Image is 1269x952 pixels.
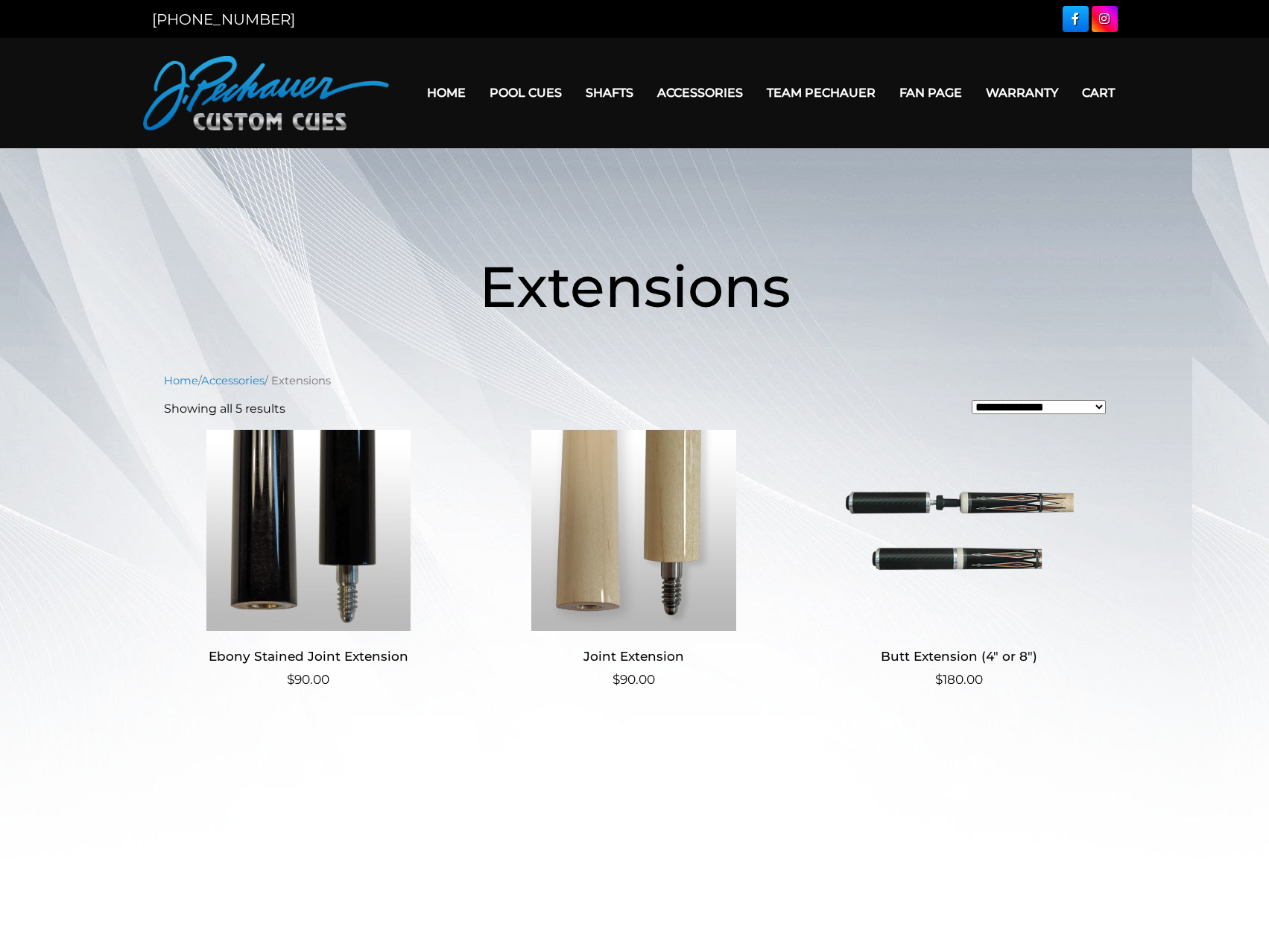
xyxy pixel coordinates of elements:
bdi: 90.00 [613,672,655,687]
img: Joint Extension [489,430,779,631]
img: Ebony Stained Joint Extension [164,430,454,631]
a: [PHONE_NUMBER] [152,10,295,28]
a: Shafts [574,74,645,112]
a: Home [164,374,198,387]
a: Accessories [645,74,755,112]
p: Showing all 5 results [164,400,285,418]
img: Butt Extension (4" or 8") [814,430,1104,631]
a: Accessories [201,374,265,387]
a: Joint Extension $90.00 [489,430,779,690]
a: Team Pechauer [755,74,887,112]
span: $ [935,672,943,687]
a: Pool Cues [478,74,574,112]
nav: Breadcrumb [164,372,1106,389]
a: Warranty [974,74,1070,112]
img: 2" Butt Extension [164,732,454,933]
a: Butt Extension (4″ or 8″) $180.00 [814,430,1104,690]
h2: Butt Extension (4″ or 8″) [814,643,1104,670]
bdi: 90.00 [287,672,329,687]
span: $ [287,672,294,687]
a: Fan Page [887,74,974,112]
bdi: 180.00 [935,672,983,687]
img: Pechauer Custom Cues [143,56,389,130]
a: Cart [1070,74,1127,112]
h2: Joint Extension [489,643,779,670]
img: Butt Extension Plug [489,732,779,933]
select: Shop order [972,400,1106,414]
h2: Ebony Stained Joint Extension [164,643,454,670]
span: $ [613,672,620,687]
a: Ebony Stained Joint Extension $90.00 [164,430,454,690]
span: Extensions [479,252,791,321]
a: Home [415,74,478,112]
